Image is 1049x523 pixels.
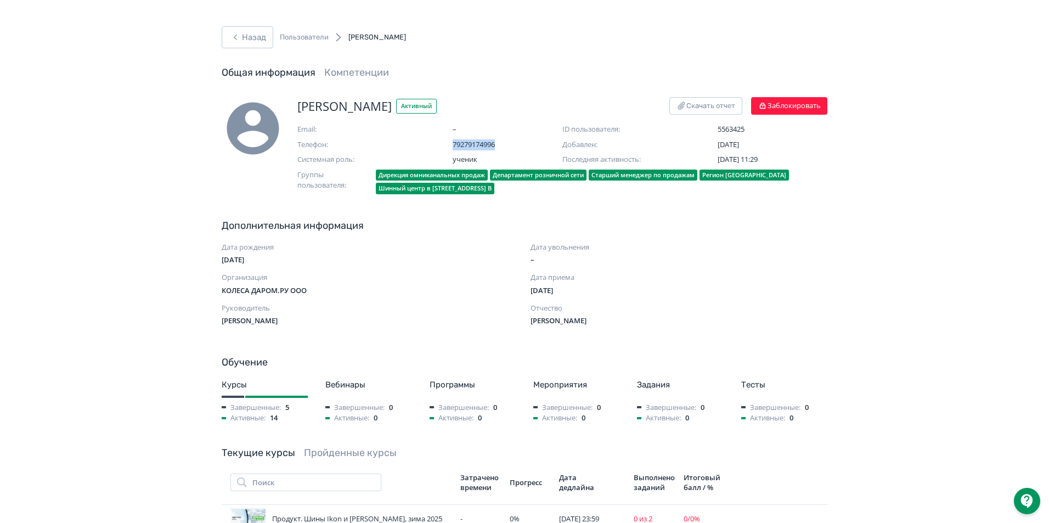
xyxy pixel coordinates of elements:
[297,170,371,196] span: Группы пользователя:
[533,402,593,413] span: Завершенные:
[222,242,518,253] span: Дата рождения
[430,413,473,424] span: Активные:
[374,413,377,424] span: 0
[634,473,675,492] div: Выполнено заданий
[297,124,407,135] span: Email:
[453,139,562,150] span: 79279174996
[751,97,827,115] button: Заблокировать
[396,99,437,114] span: Активный
[700,170,789,181] div: Регион [GEOGRAPHIC_DATA]
[222,303,518,314] span: Руководитель
[531,285,553,295] span: [DATE]
[222,218,827,233] span: Дополнительная информация
[348,33,406,41] span: [PERSON_NAME]
[280,32,329,43] a: Пользователи
[559,473,597,492] div: Дата дедлайна
[718,154,758,164] span: [DATE] 11:29
[453,154,562,165] span: ученик
[701,402,704,413] span: 0
[222,402,281,413] span: Завершенные:
[297,139,407,150] span: Телефон:
[718,124,827,135] span: 5563425
[478,413,482,424] span: 0
[304,447,397,459] a: Пройденные курсы
[531,316,586,325] span: [PERSON_NAME]
[562,154,672,165] span: Последняя активность:
[222,447,295,459] a: Текущие курсы
[562,124,672,135] span: ID пользователя:
[685,413,689,424] span: 0
[493,402,497,413] span: 0
[597,402,601,413] span: 0
[531,272,827,283] span: Дата приема
[531,303,827,314] span: Отчество
[741,379,827,391] div: Тесты
[222,26,273,48] button: Назад
[285,402,289,413] span: 5
[453,124,562,135] span: –
[222,379,308,391] div: Курсы
[490,170,586,181] div: Департамент розничной сети
[533,379,619,391] div: Мероприятия
[325,413,369,424] span: Активные:
[222,355,827,370] div: Обучение
[637,379,723,391] div: Задания
[324,66,389,78] a: Компетенции
[589,170,697,181] div: Старший менеджер по продажам
[325,379,411,391] div: Вебинары
[637,402,696,413] span: Завершенные:
[430,402,489,413] span: Завершенные:
[741,413,785,424] span: Активные:
[533,413,577,424] span: Активные:
[376,170,488,181] div: Дирекция омниканальных продаж
[222,66,315,78] a: Общая информация
[741,402,800,413] span: Завершенные:
[297,154,407,165] span: Системная роль:
[582,413,585,424] span: 0
[376,183,494,194] div: Шинный центр в [STREET_ADDRESS] В
[510,477,550,487] div: Прогресс
[222,272,518,283] span: Организация
[718,139,739,149] span: [DATE]
[531,255,534,265] span: –
[222,413,266,424] span: Активные:
[430,379,516,391] div: Программы
[222,285,307,295] span: КОЛЕСА ДАРОМ.РУ ООО
[562,139,672,150] span: Добавлен:
[637,413,681,424] span: Активные:
[789,413,793,424] span: 0
[222,255,244,265] span: [DATE]
[297,97,392,115] span: [PERSON_NAME]
[222,316,278,325] span: [PERSON_NAME]
[325,402,385,413] span: Завершенные:
[805,402,809,413] span: 0
[270,413,278,424] span: 14
[684,473,724,492] div: Итоговый балл / %
[669,97,742,115] button: Скачать отчет
[460,473,501,492] div: Затрачено времени
[531,242,827,253] span: Дата увольнения
[389,402,393,413] span: 0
